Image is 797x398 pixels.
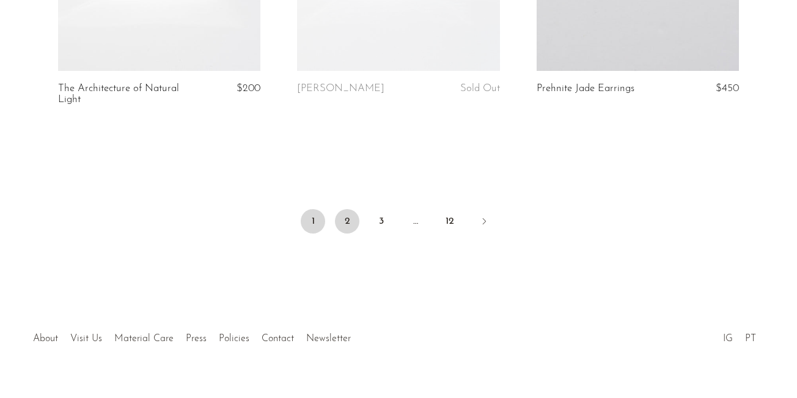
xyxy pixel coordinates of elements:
[369,209,394,234] a: 3
[237,83,260,94] span: $200
[301,209,325,234] span: 1
[219,334,249,344] a: Policies
[114,334,174,344] a: Material Care
[460,83,500,94] span: Sold Out
[403,209,428,234] span: …
[723,334,733,344] a: IG
[262,334,294,344] a: Contact
[27,324,357,347] ul: Quick links
[297,83,384,94] a: [PERSON_NAME]
[70,334,102,344] a: Visit Us
[472,209,496,236] a: Next
[745,334,756,344] a: PT
[717,324,762,347] ul: Social Medias
[438,209,462,234] a: 12
[716,83,739,94] span: $450
[33,334,58,344] a: About
[335,209,359,234] a: 2
[58,83,193,106] a: The Architecture of Natural Light
[186,334,207,344] a: Press
[537,83,634,94] a: Prehnite Jade Earrings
